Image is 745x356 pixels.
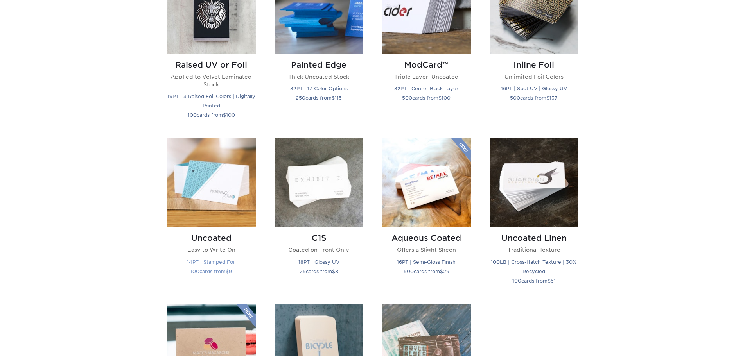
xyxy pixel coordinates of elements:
[188,112,197,118] span: 100
[440,268,443,274] span: $
[394,86,458,91] small: 32PT | Center Black Layer
[442,95,451,101] span: 100
[190,268,232,274] small: cards from
[512,278,521,284] span: 100
[335,95,342,101] span: 115
[382,60,471,70] h2: ModCard™
[512,278,556,284] small: cards from
[382,246,471,254] p: Offers a Slight Sheen
[335,268,338,274] span: 8
[236,304,256,327] img: New Product
[167,60,256,70] h2: Raised UV or Foil
[2,332,66,353] iframe: Google Customer Reviews
[275,73,363,81] p: Thick Uncoated Stock
[382,73,471,81] p: Triple Layer, Uncoated
[275,138,363,294] a: C1S Business Cards C1S Coated on Front Only 18PT | Glossy UV 25cards from$8
[382,233,471,243] h2: Aqueous Coated
[548,278,551,284] span: $
[167,233,256,243] h2: Uncoated
[402,95,412,101] span: 500
[549,95,558,101] span: 137
[510,95,558,101] small: cards from
[167,138,256,294] a: Uncoated Business Cards Uncoated Easy to Write On 14PT | Stamped Foil 100cards from$9
[490,246,578,254] p: Traditional Texture
[404,268,449,274] small: cards from
[490,73,578,81] p: Unlimited Foil Colors
[546,95,549,101] span: $
[226,268,229,274] span: $
[397,259,456,265] small: 16PT | Semi-Gloss Finish
[167,246,256,254] p: Easy to Write On
[167,138,256,227] img: Uncoated Business Cards
[275,246,363,254] p: Coated on Front Only
[296,95,305,101] span: 250
[223,112,226,118] span: $
[226,112,235,118] span: 100
[275,233,363,243] h2: C1S
[490,138,578,294] a: Uncoated Linen Business Cards Uncoated Linen Traditional Texture 100LB | Cross-Hatch Texture | 30...
[490,233,578,243] h2: Uncoated Linen
[167,93,255,109] small: 19PT | 3 Raised Foil Colors | Digitally Printed
[402,95,451,101] small: cards from
[275,60,363,70] h2: Painted Edge
[490,138,578,227] img: Uncoated Linen Business Cards
[188,112,235,118] small: cards from
[501,86,567,91] small: 16PT | Spot UV | Glossy UV
[296,95,342,101] small: cards from
[382,138,471,227] img: Aqueous Coated Business Cards
[438,95,442,101] span: $
[298,259,339,265] small: 18PT | Glossy UV
[491,259,577,274] small: 100LB | Cross-Hatch Texture | 30% Recycled
[332,268,335,274] span: $
[451,138,471,162] img: New Product
[167,73,256,89] p: Applied to Velvet Laminated Stock
[443,268,449,274] span: 29
[229,268,232,274] span: 9
[551,278,556,284] span: 51
[404,268,414,274] span: 500
[275,138,363,227] img: C1S Business Cards
[300,268,338,274] small: cards from
[490,60,578,70] h2: Inline Foil
[332,95,335,101] span: $
[190,268,199,274] span: 100
[290,86,348,91] small: 32PT | 17 Color Options
[300,268,306,274] span: 25
[187,259,235,265] small: 14PT | Stamped Foil
[382,138,471,294] a: Aqueous Coated Business Cards Aqueous Coated Offers a Slight Sheen 16PT | Semi-Gloss Finish 500ca...
[510,95,520,101] span: 500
